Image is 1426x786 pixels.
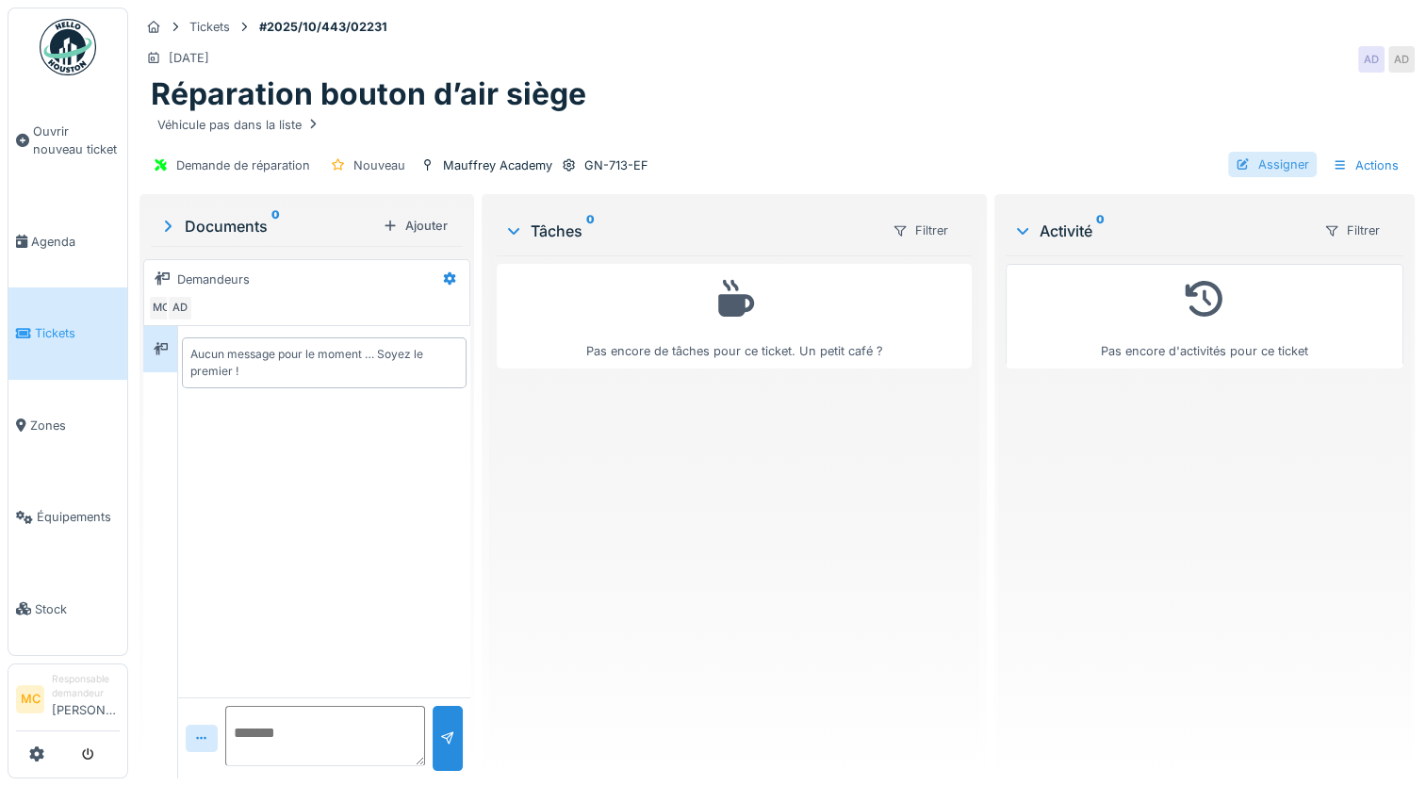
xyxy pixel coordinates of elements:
[158,215,375,237] div: Documents
[1228,152,1317,177] div: Assigner
[52,672,120,701] div: Responsable demandeur
[884,217,957,244] div: Filtrer
[252,18,395,36] strong: #2025/10/443/02231
[190,346,458,380] div: Aucun message pour le moment … Soyez le premier !
[1358,46,1385,73] div: AD
[8,86,127,196] a: Ouvrir nouveau ticket
[31,233,120,251] span: Agenda
[584,156,648,174] div: GN-713-EF
[443,156,552,174] div: Mauffrey Academy
[33,123,120,158] span: Ouvrir nouveau ticket
[1324,152,1407,179] div: Actions
[157,116,320,134] div: Véhicule pas dans la liste
[8,287,127,379] a: Tickets
[1018,272,1391,360] div: Pas encore d'activités pour ce ticket
[167,295,193,321] div: AD
[189,18,230,36] div: Tickets
[8,196,127,287] a: Agenda
[52,672,120,727] li: [PERSON_NAME]
[1096,220,1105,242] sup: 0
[16,685,44,713] li: MC
[271,215,280,237] sup: 0
[35,324,120,342] span: Tickets
[30,417,120,434] span: Zones
[375,213,455,238] div: Ajouter
[177,270,250,288] div: Demandeurs
[353,156,405,174] div: Nouveau
[8,563,127,654] a: Stock
[1388,46,1415,73] div: AD
[176,156,310,174] div: Demande de réparation
[8,471,127,563] a: Équipements
[151,76,586,112] h1: Réparation bouton d’air siège
[37,508,120,526] span: Équipements
[509,272,959,360] div: Pas encore de tâches pour ce ticket. Un petit café ?
[16,672,120,731] a: MC Responsable demandeur[PERSON_NAME]
[1013,220,1308,242] div: Activité
[586,220,595,242] sup: 0
[169,49,209,67] div: [DATE]
[148,295,174,321] div: MC
[35,600,120,618] span: Stock
[40,19,96,75] img: Badge_color-CXgf-gQk.svg
[8,380,127,471] a: Zones
[504,220,877,242] div: Tâches
[1316,217,1388,244] div: Filtrer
